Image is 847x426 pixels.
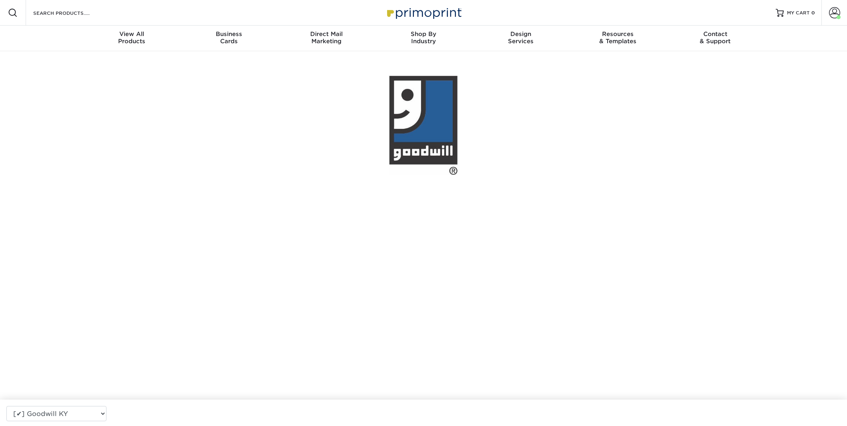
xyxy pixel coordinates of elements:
[472,30,569,38] span: Design
[375,30,472,38] span: Shop By
[83,30,181,38] span: View All
[569,26,666,51] a: Resources& Templates
[181,30,278,45] div: Cards
[811,10,815,16] span: 0
[83,30,181,45] div: Products
[181,30,278,38] span: Business
[375,30,472,45] div: Industry
[181,26,278,51] a: BusinessCards
[375,26,472,51] a: Shop ByIndustry
[363,70,484,180] img: Goodwill KY
[666,30,764,45] div: & Support
[666,26,764,51] a: Contact& Support
[278,26,375,51] a: Direct MailMarketing
[472,30,569,45] div: Services
[83,26,181,51] a: View AllProducts
[666,30,764,38] span: Contact
[383,4,464,21] img: Primoprint
[569,30,666,45] div: & Templates
[278,30,375,38] span: Direct Mail
[278,30,375,45] div: Marketing
[569,30,666,38] span: Resources
[787,10,810,16] span: MY CART
[472,26,569,51] a: DesignServices
[32,8,110,18] input: SEARCH PRODUCTS.....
